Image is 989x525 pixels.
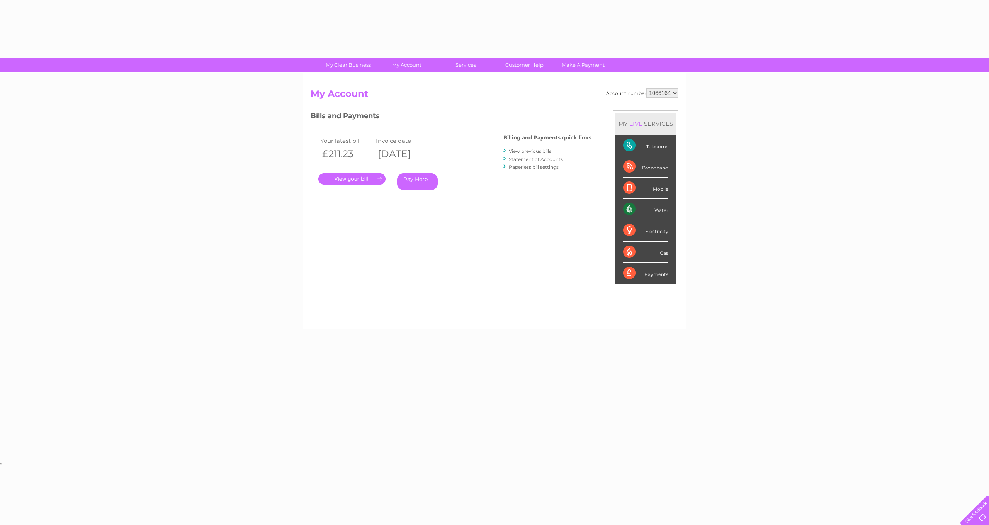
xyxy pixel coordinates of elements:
[606,88,678,98] div: Account number
[615,113,676,135] div: MY SERVICES
[375,58,439,72] a: My Account
[397,173,438,190] a: Pay Here
[628,120,644,127] div: LIVE
[623,242,668,263] div: Gas
[509,164,559,170] a: Paperless bill settings
[311,88,678,103] h2: My Account
[374,146,430,162] th: [DATE]
[623,199,668,220] div: Water
[503,135,591,141] h4: Billing and Payments quick links
[623,135,668,156] div: Telecoms
[316,58,380,72] a: My Clear Business
[509,156,563,162] a: Statement of Accounts
[318,135,374,146] td: Your latest bill
[434,58,498,72] a: Services
[509,148,551,154] a: View previous bills
[311,110,591,124] h3: Bills and Payments
[318,173,386,185] a: .
[551,58,615,72] a: Make A Payment
[623,156,668,178] div: Broadband
[623,178,668,199] div: Mobile
[493,58,556,72] a: Customer Help
[623,263,668,284] div: Payments
[623,220,668,241] div: Electricity
[374,135,430,146] td: Invoice date
[318,146,374,162] th: £211.23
